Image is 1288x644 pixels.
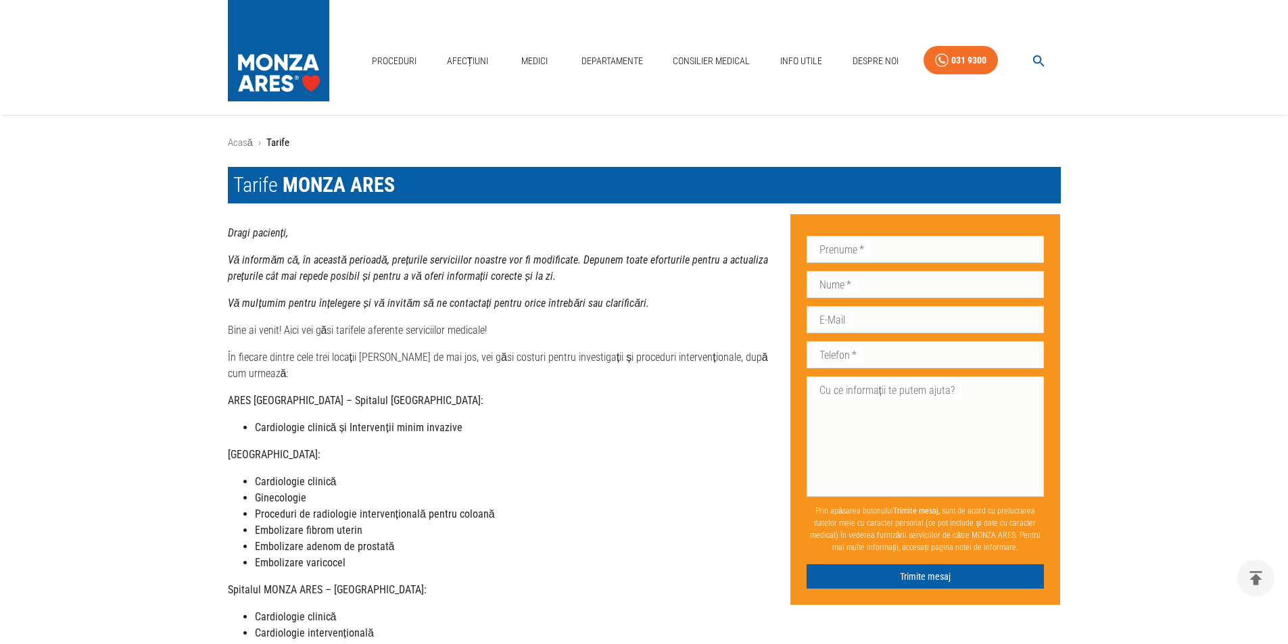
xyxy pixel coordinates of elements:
a: Despre Noi [847,47,904,75]
a: Info Utile [775,47,828,75]
strong: Embolizare fibrom uterin [255,524,362,537]
a: Acasă [228,137,253,149]
strong: Cardiologie intervențională [255,626,374,639]
a: Afecțiuni [442,47,494,75]
a: Departamente [576,47,648,75]
a: Consilier Medical [667,47,755,75]
strong: Cardiologie clinică și Intervenții minim invazive [255,421,462,434]
button: delete [1237,560,1274,597]
button: Trimite mesaj [807,564,1045,589]
strong: Vă mulțumim pentru înțelegere și vă invităm să ne contactați pentru orice întrebări sau clarificări. [228,297,650,309]
h1: Tarife [228,167,1061,203]
div: 031 9300 [951,52,986,69]
strong: Vă informăm că, în această perioadă, prețurile serviciilor noastre vor fi modificate. Depunem toa... [228,253,769,282]
strong: Ginecologie [255,491,306,504]
p: Prin apăsarea butonului , sunt de acord cu prelucrarea datelor mele cu caracter personal (ce pot ... [807,499,1045,559]
a: Medici [513,47,556,75]
strong: ARES [GEOGRAPHIC_DATA] – Spitalul [GEOGRAPHIC_DATA]: [228,394,483,407]
strong: Spitalul MONZA ARES – [GEOGRAPHIC_DATA]: [228,583,427,596]
a: 031 9300 [924,46,998,75]
a: Proceduri [366,47,422,75]
strong: [GEOGRAPHIC_DATA]: [228,448,320,461]
p: În fiecare dintre cele trei locații [PERSON_NAME] de mai jos, vei găsi costuri pentru investigați... [228,349,780,382]
strong: Embolizare varicocel [255,556,345,569]
li: › [258,135,261,151]
strong: Cardiologie clinică [255,475,337,488]
span: MONZA ARES [283,173,395,197]
strong: Embolizare adenom de prostată [255,540,395,553]
strong: Cardiologie clinică [255,610,337,623]
p: Bine ai venit! Aici vei găsi tarifele aferente serviciilor medicale! [228,322,780,339]
p: Tarife [266,135,289,151]
nav: breadcrumb [228,135,1061,151]
b: Trimite mesaj [893,506,938,516]
strong: Dragi pacienți, [228,226,288,239]
strong: Proceduri de radiologie intervențională pentru coloană [255,507,495,520]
